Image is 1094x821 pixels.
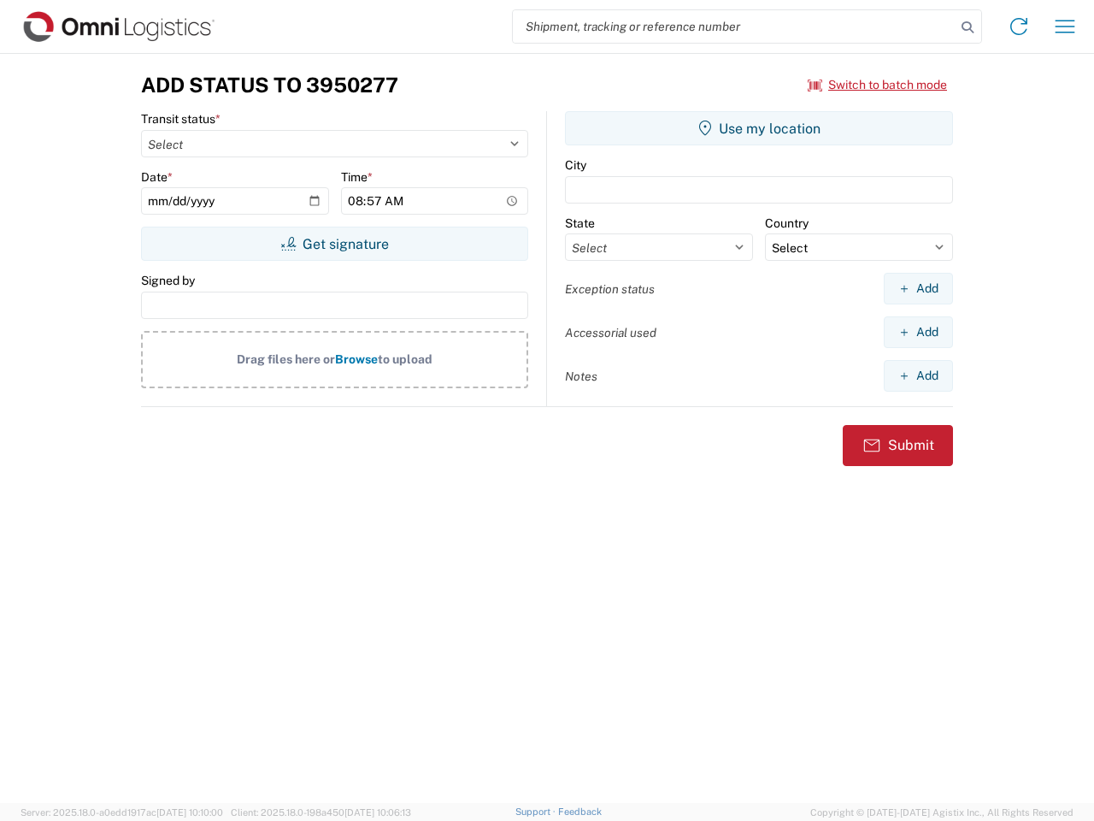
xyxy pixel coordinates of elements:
[884,273,953,304] button: Add
[565,216,595,231] label: State
[513,10,956,43] input: Shipment, tracking or reference number
[335,352,378,366] span: Browse
[565,281,655,297] label: Exception status
[843,425,953,466] button: Submit
[341,169,373,185] label: Time
[231,807,411,818] span: Client: 2025.18.0-198a450
[515,806,558,817] a: Support
[141,73,398,97] h3: Add Status to 3950277
[810,805,1073,820] span: Copyright © [DATE]-[DATE] Agistix Inc., All Rights Reserved
[884,316,953,348] button: Add
[378,352,432,366] span: to upload
[21,807,223,818] span: Server: 2025.18.0-a0edd1917ac
[141,169,173,185] label: Date
[765,216,809,231] label: Country
[884,360,953,392] button: Add
[565,369,597,384] label: Notes
[808,71,947,99] button: Switch to batch mode
[565,157,586,173] label: City
[558,806,602,817] a: Feedback
[565,325,656,340] label: Accessorial used
[565,111,953,145] button: Use my location
[141,273,195,288] label: Signed by
[156,807,223,818] span: [DATE] 10:10:00
[141,111,221,127] label: Transit status
[344,807,411,818] span: [DATE] 10:06:13
[141,227,528,261] button: Get signature
[237,352,335,366] span: Drag files here or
